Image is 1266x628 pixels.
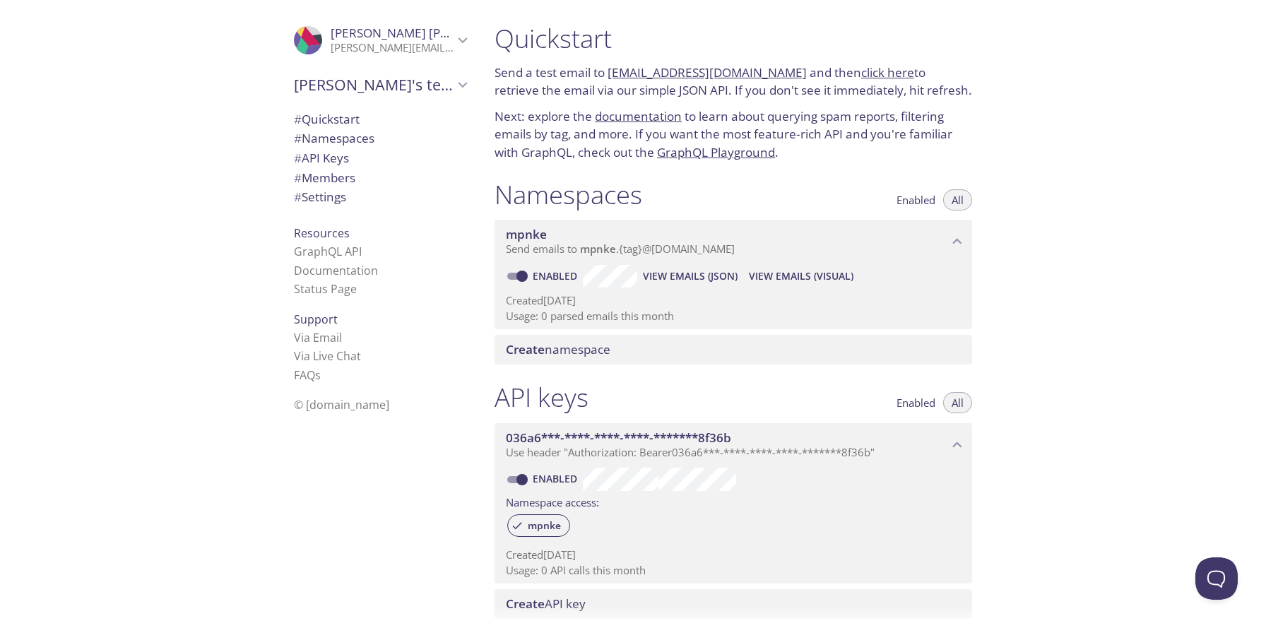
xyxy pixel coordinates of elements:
[495,589,972,619] div: Create API Key
[495,220,972,263] div: mpnke namespace
[283,17,478,64] div: Sahana Udupa
[657,144,775,160] a: GraphQL Playground
[283,66,478,103] div: Sahana's team
[294,281,357,297] a: Status Page
[506,596,545,612] span: Create
[294,150,302,166] span: #
[331,41,454,55] p: [PERSON_NAME][EMAIL_ADDRESS][DOMAIN_NAME]
[294,170,302,186] span: #
[743,265,859,288] button: View Emails (Visual)
[283,168,478,188] div: Members
[294,189,346,205] span: Settings
[531,269,583,283] a: Enabled
[608,64,807,81] a: [EMAIL_ADDRESS][DOMAIN_NAME]
[495,381,588,413] h1: API keys
[294,312,338,327] span: Support
[531,472,583,485] a: Enabled
[506,563,961,578] p: Usage: 0 API calls this month
[943,392,972,413] button: All
[506,309,961,324] p: Usage: 0 parsed emails this month
[519,519,569,532] span: mpnke
[495,335,972,365] div: Create namespace
[331,25,524,41] span: [PERSON_NAME] [PERSON_NAME]
[495,179,642,211] h1: Namespaces
[294,244,362,259] a: GraphQL API
[580,242,616,256] span: mpnke
[637,265,743,288] button: View Emails (JSON)
[294,111,360,127] span: Quickstart
[294,397,389,413] span: © [DOMAIN_NAME]
[294,348,361,364] a: Via Live Chat
[506,226,547,242] span: mpnke
[283,109,478,129] div: Quickstart
[294,150,349,166] span: API Keys
[943,189,972,211] button: All
[506,596,586,612] span: API key
[506,341,545,357] span: Create
[294,367,321,383] a: FAQ
[861,64,914,81] a: click here
[506,491,599,511] label: Namespace access:
[506,341,610,357] span: namespace
[749,268,853,285] span: View Emails (Visual)
[495,107,972,162] p: Next: explore the to learn about querying spam reports, filtering emails by tag, and more. If you...
[294,263,378,278] a: Documentation
[294,189,302,205] span: #
[283,148,478,168] div: API Keys
[294,170,355,186] span: Members
[294,130,374,146] span: Namespaces
[495,23,972,54] h1: Quickstart
[888,189,944,211] button: Enabled
[294,75,454,95] span: [PERSON_NAME]'s team
[506,293,961,308] p: Created [DATE]
[888,392,944,413] button: Enabled
[315,367,321,383] span: s
[506,547,961,562] p: Created [DATE]
[294,330,342,345] a: Via Email
[507,514,570,537] div: mpnke
[283,129,478,148] div: Namespaces
[595,108,682,124] a: documentation
[294,225,350,241] span: Resources
[643,268,738,285] span: View Emails (JSON)
[506,242,735,256] span: Send emails to . {tag} @[DOMAIN_NAME]
[294,111,302,127] span: #
[1195,557,1238,600] iframe: Help Scout Beacon - Open
[495,64,972,100] p: Send a test email to and then to retrieve the email via our simple JSON API. If you don't see it ...
[283,187,478,207] div: Team Settings
[294,130,302,146] span: #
